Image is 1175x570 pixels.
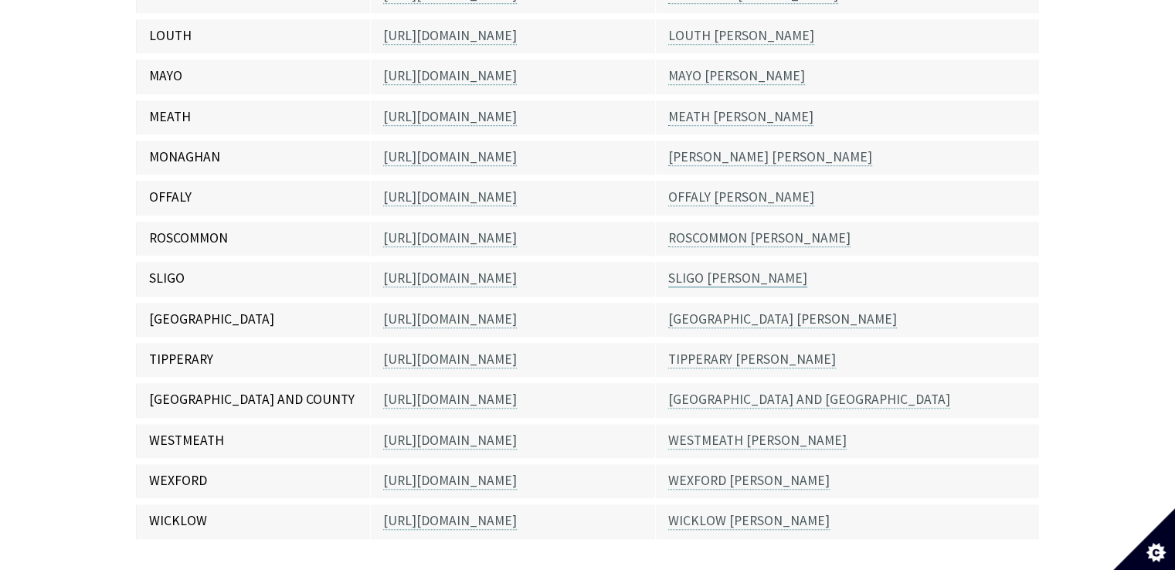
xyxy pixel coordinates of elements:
a: [URL][DOMAIN_NAME] [383,108,517,126]
td: WICKLOW [136,501,371,541]
a: [PERSON_NAME] [PERSON_NAME] [668,148,872,166]
a: [URL][DOMAIN_NAME] [383,188,517,206]
a: ROSCOMMON [PERSON_NAME] [668,229,851,247]
a: [URL][DOMAIN_NAME] [383,432,517,450]
a: TIPPERARY [PERSON_NAME] [668,351,836,368]
button: Set cookie preferences [1113,508,1175,570]
a: MAYO [PERSON_NAME] [668,67,805,85]
td: OFFALY [136,178,371,218]
a: [URL][DOMAIN_NAME] [383,67,517,85]
td: SLIGO [136,259,371,299]
td: TIPPERARY [136,340,371,380]
a: WICKLOW [PERSON_NAME] [668,512,830,530]
td: LOUTH [136,16,371,56]
a: [GEOGRAPHIC_DATA] [PERSON_NAME] [668,310,897,328]
td: ROSCOMMON [136,219,371,259]
a: WEXFORD [PERSON_NAME] [668,472,830,490]
td: MONAGHAN [136,137,371,178]
td: [GEOGRAPHIC_DATA] [136,300,371,340]
a: LOUTH [PERSON_NAME] [668,27,814,45]
a: [URL][DOMAIN_NAME] [383,310,517,328]
a: [URL][DOMAIN_NAME] [383,148,517,166]
td: WESTMEATH [136,421,371,461]
a: MEATH [PERSON_NAME] [668,108,813,126]
td: MAYO [136,56,371,97]
a: [URL][DOMAIN_NAME] [383,270,517,287]
a: OFFALY [PERSON_NAME] [668,188,814,206]
a: [URL][DOMAIN_NAME] [383,472,517,490]
a: [GEOGRAPHIC_DATA] AND [GEOGRAPHIC_DATA] [668,391,950,409]
a: [URL][DOMAIN_NAME] [383,512,517,530]
a: SLIGO [PERSON_NAME] [668,270,807,287]
a: [URL][DOMAIN_NAME] [383,229,517,247]
a: [URL][DOMAIN_NAME] [383,351,517,368]
a: [URL][DOMAIN_NAME] [383,391,517,409]
td: [GEOGRAPHIC_DATA] AND COUNTY [136,380,371,420]
td: WEXFORD [136,461,371,501]
a: [URL][DOMAIN_NAME] [383,27,517,45]
td: MEATH [136,97,371,137]
a: WESTMEATH [PERSON_NAME] [668,432,847,450]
